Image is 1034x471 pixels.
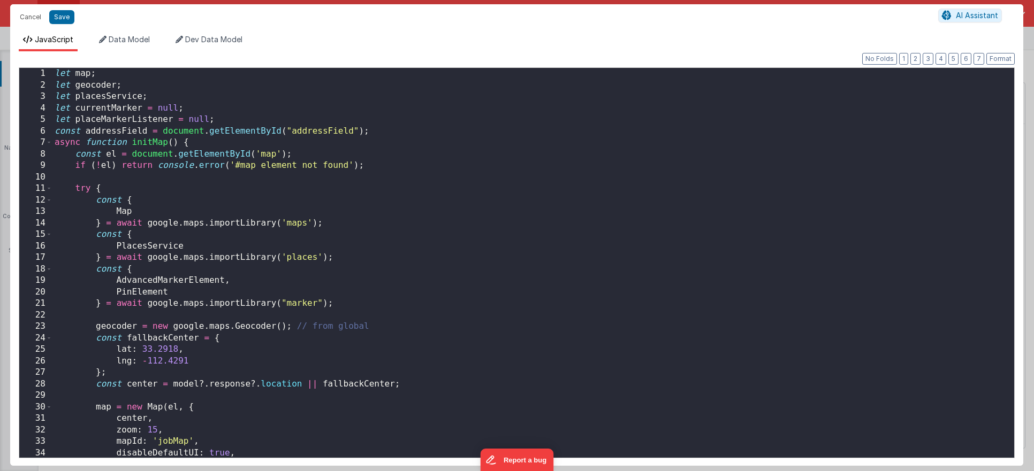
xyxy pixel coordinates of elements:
[910,53,921,65] button: 2
[19,229,52,241] div: 15
[185,35,242,44] span: Dev Data Model
[19,91,52,103] div: 3
[961,53,971,65] button: 6
[19,436,52,447] div: 33
[19,413,52,424] div: 31
[19,275,52,287] div: 19
[19,379,52,390] div: 28
[938,9,1002,22] button: AI Assistant
[19,252,52,264] div: 17
[19,126,52,137] div: 6
[19,241,52,252] div: 16
[19,310,52,321] div: 22
[19,195,52,206] div: 12
[19,321,52,333] div: 23
[956,11,998,20] span: AI Assistant
[19,172,52,183] div: 10
[19,149,52,160] div: 8
[19,424,52,436] div: 32
[986,53,1015,65] button: Format
[49,10,74,24] button: Save
[974,53,984,65] button: 7
[19,137,52,149] div: 7
[19,401,52,413] div: 30
[19,344,52,356] div: 25
[19,160,52,172] div: 9
[899,53,908,65] button: 1
[923,53,933,65] button: 3
[19,298,52,310] div: 21
[948,53,959,65] button: 5
[19,356,52,367] div: 26
[109,35,150,44] span: Data Model
[19,390,52,401] div: 29
[19,264,52,275] div: 18
[19,183,52,195] div: 11
[862,53,897,65] button: No Folds
[19,80,52,91] div: 2
[14,10,47,25] button: Cancel
[19,103,52,114] div: 4
[19,68,52,80] div: 1
[19,367,52,379] div: 27
[35,35,73,44] span: JavaScript
[19,206,52,218] div: 13
[936,53,946,65] button: 4
[19,447,52,459] div: 34
[19,218,52,229] div: 14
[19,333,52,344] div: 24
[19,287,52,298] div: 20
[19,114,52,126] div: 5
[481,449,554,471] iframe: Marker.io feedback button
